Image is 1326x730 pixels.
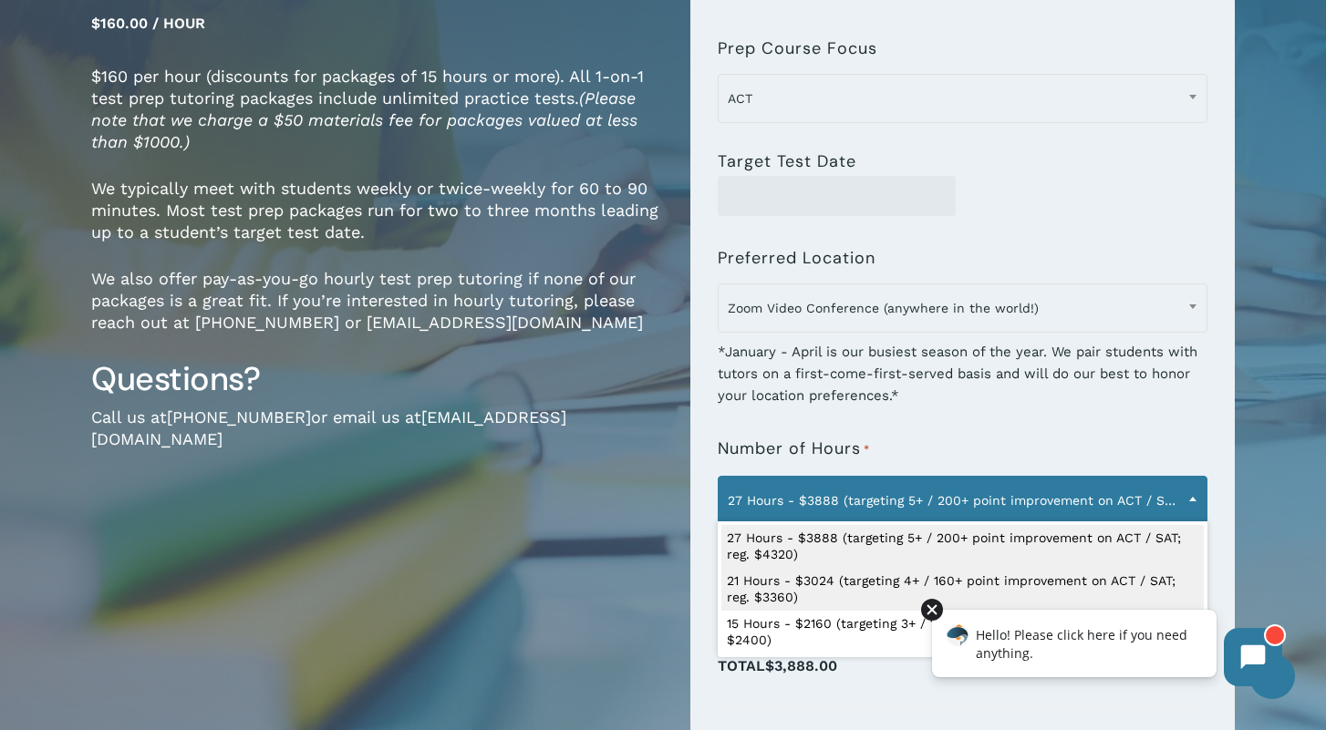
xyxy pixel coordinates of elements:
label: Preferred Location [718,249,875,267]
p: $160 per hour (discounts for packages of 15 hours or more). All 1-on-1 test prep tutoring package... [91,66,663,178]
label: Prep Course Focus [718,39,877,57]
span: $160.00 / hour [91,15,205,32]
li: 27 Hours - $3888 (targeting 5+ / 200+ point improvement on ACT / SAT; reg. $4320) [721,525,1204,568]
span: 27 Hours - $3888 (targeting 5+ / 200+ point improvement on ACT / SAT; reg. $4320) [718,476,1207,525]
li: 15 Hours - $2160 (targeting 3+ / 120+ point improvement on ACT / SAT; reg. $2400) [721,611,1204,653]
span: Zoom Video Conference (anywhere in the world!) [718,283,1207,333]
span: $3,888.00 [765,657,837,674]
em: (Please note that we charge a $50 materials fee for packages valued at less than $1000.) [91,88,637,151]
span: ACT [719,79,1207,118]
p: We also offer pay-as-you-go hourly test prep tutoring if none of our packages is a great fit. If ... [91,268,663,358]
p: Call us at or email us at [91,406,663,475]
p: Total [718,653,1207,699]
a: [PHONE_NUMBER] [167,407,311,427]
li: 21 Hours - $3024 (targeting 4+ / 160+ point improvement on ACT / SAT; reg. $3360) [721,568,1204,611]
iframe: Chatbot [913,595,1300,704]
label: Number of Hours [718,439,870,459]
span: ACT [718,74,1207,123]
div: *January - April is our busiest season of the year. We pair students with tutors on a first-come-... [718,329,1207,406]
span: Zoom Video Conference (anywhere in the world!) [719,289,1207,327]
span: 27 Hours - $3888 (targeting 5+ / 200+ point improvement on ACT / SAT; reg. $4320) [719,481,1207,519]
label: Target Test Date [718,152,856,170]
p: We typically meet with students weekly or twice-weekly for 60 to 90 minutes. Most test prep packa... [91,178,663,268]
h3: Questions? [91,358,663,400]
